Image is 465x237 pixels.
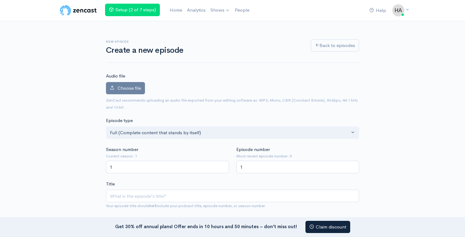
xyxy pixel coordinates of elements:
input: Enter season number for this episode [106,161,229,173]
input: Enter episode number [236,161,359,173]
a: Home [167,4,185,17]
small: Your episode title should include your podcast title, episode number, or season number. [106,203,266,208]
label: Title [106,181,115,188]
small: ZenCast recommends uploading an audio file exported from your editing software as: MP3, Mono, CBR... [106,98,358,110]
a: Help [367,4,389,17]
button: Full (Complete content that stands by itself) [106,127,359,139]
label: Slug [106,216,115,223]
small: Current season: 1 [106,153,229,159]
a: People [232,4,252,17]
h6: New episode [106,40,304,43]
label: Episode type [106,117,133,124]
strong: Get 30% off annual plans! Offer ends in 10 hours and 50 minutes – don’t miss out! [115,223,297,229]
a: Setup (2 of 7 steps) [105,4,160,16]
a: Analytics [185,4,208,17]
input: What is the episode's title? [106,190,359,202]
label: Episode number [236,146,270,153]
a: Shows [208,4,232,17]
a: Claim discount [305,221,350,233]
img: ... [392,4,404,16]
a: Back to episodes [311,39,359,52]
strong: not [149,203,156,208]
span: Choose file [118,85,141,91]
small: Most recent episode number: 0 [236,153,359,159]
label: Audio file [106,73,125,80]
label: Season number [106,146,138,153]
img: ZenCast Logo [59,4,98,16]
div: Full (Complete content that stands by itself) [110,129,350,136]
h1: Create a new episode [106,46,304,55]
